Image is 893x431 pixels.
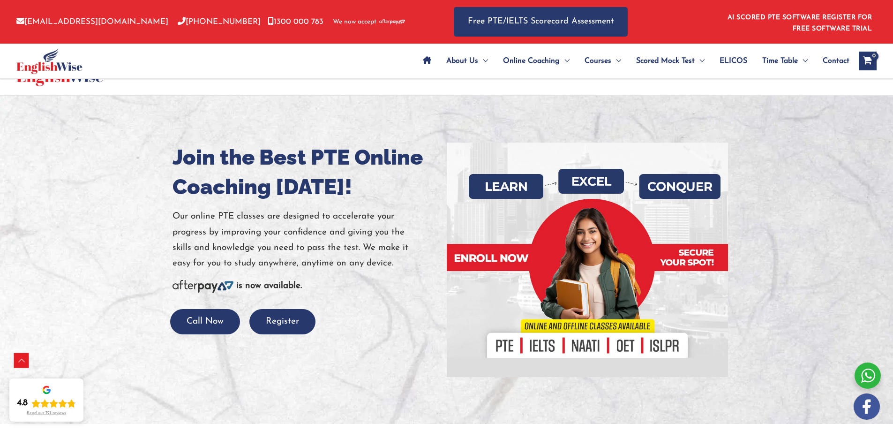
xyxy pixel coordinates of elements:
[560,45,570,77] span: Menu Toggle
[629,45,712,77] a: Scored Mock TestMenu Toggle
[249,309,315,335] button: Register
[17,398,76,409] div: Rating: 4.8 out of 5
[636,45,695,77] span: Scored Mock Test
[173,209,440,271] p: Our online PTE classes are designed to accelerate your progress by improving your confidence and ...
[577,45,629,77] a: CoursesMenu Toggle
[446,45,478,77] span: About Us
[27,411,66,416] div: Read our 721 reviews
[611,45,621,77] span: Menu Toggle
[439,45,495,77] a: About UsMenu Toggle
[859,52,877,70] a: View Shopping Cart, empty
[823,45,849,77] span: Contact
[585,45,611,77] span: Courses
[379,19,405,24] img: Afterpay-Logo
[762,45,798,77] span: Time Table
[178,18,261,26] a: [PHONE_NUMBER]
[495,45,577,77] a: Online CoachingMenu Toggle
[712,45,755,77] a: ELICOS
[695,45,705,77] span: Menu Toggle
[268,18,323,26] a: 1300 000 783
[249,317,315,326] a: Register
[415,45,849,77] nav: Site Navigation: Main Menu
[815,45,849,77] a: Contact
[16,48,83,74] img: cropped-ew-logo
[454,7,628,37] a: Free PTE/IELTS Scorecard Assessment
[173,280,233,293] img: Afterpay-Logo
[170,317,240,326] a: Call Now
[478,45,488,77] span: Menu Toggle
[755,45,815,77] a: Time TableMenu Toggle
[854,393,880,420] img: white-facebook.png
[173,143,440,202] h1: Join the Best PTE Online Coaching [DATE]!
[333,17,376,27] span: We now accept
[17,398,28,409] div: 4.8
[236,281,302,290] b: is now available.
[720,45,747,77] span: ELICOS
[16,18,168,26] a: [EMAIL_ADDRESS][DOMAIN_NAME]
[798,45,808,77] span: Menu Toggle
[503,45,560,77] span: Online Coaching
[170,309,240,335] button: Call Now
[728,14,872,32] a: AI SCORED PTE SOFTWARE REGISTER FOR FREE SOFTWARE TRIAL
[722,7,877,37] aside: Header Widget 1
